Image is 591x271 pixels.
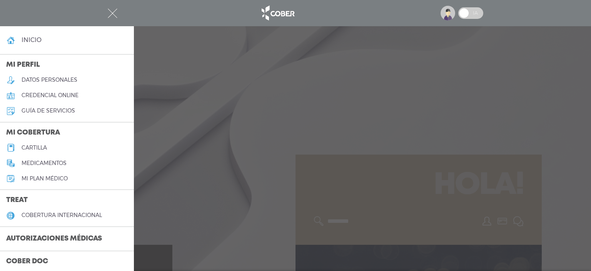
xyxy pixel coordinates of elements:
[22,160,67,167] h5: medicamentos
[22,175,68,182] h5: Mi plan médico
[22,92,78,99] h5: credencial online
[22,108,75,114] h5: guía de servicios
[22,212,102,219] h5: cobertura internacional
[108,8,117,18] img: Cober_menu-close-white.svg
[257,4,298,22] img: logo_cober_home-white.png
[22,145,47,151] h5: cartilla
[441,6,455,20] img: profile-placeholder.svg
[22,77,77,83] h5: datos personales
[22,36,42,44] h4: inicio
